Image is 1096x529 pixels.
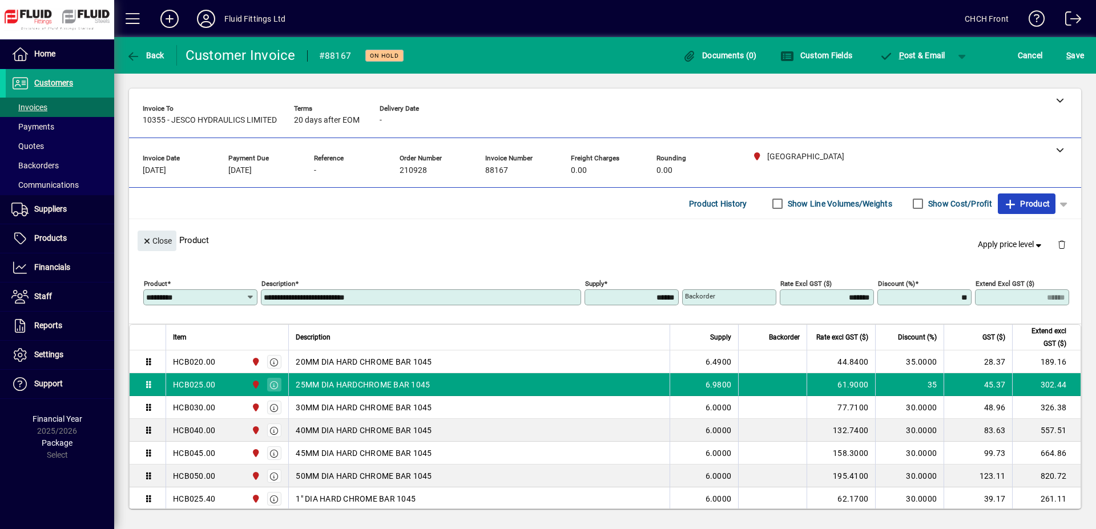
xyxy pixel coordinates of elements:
[129,219,1081,261] div: Product
[34,379,63,388] span: Support
[879,51,945,60] span: ost & Email
[683,51,757,60] span: Documents (0)
[33,414,82,423] span: Financial Year
[944,419,1012,442] td: 83.63
[319,47,352,65] div: #88167
[1020,325,1066,350] span: Extend excl GST ($)
[944,396,1012,419] td: 48.96
[684,193,752,214] button: Product History
[248,492,261,505] span: CHRISTCHURCH
[144,280,167,288] mat-label: Product
[944,442,1012,465] td: 99.73
[248,424,261,437] span: CHRISTCHURCH
[944,373,1012,396] td: 45.37
[1066,46,1084,64] span: ave
[1012,373,1081,396] td: 302.44
[1012,442,1081,465] td: 664.86
[11,142,44,151] span: Quotes
[34,292,52,301] span: Staff
[34,49,55,58] span: Home
[710,331,731,344] span: Supply
[173,425,215,436] div: HCB040.00
[42,438,72,447] span: Package
[1020,2,1045,39] a: Knowledge Base
[6,253,114,282] a: Financials
[706,470,732,482] span: 6.0000
[814,470,868,482] div: 195.4100
[34,233,67,243] span: Products
[296,470,432,482] span: 50MM DIA HARD CHROME BAR 1045
[706,356,732,368] span: 6.4900
[1012,487,1081,510] td: 261.11
[875,442,944,465] td: 30.0000
[151,9,188,29] button: Add
[875,350,944,373] td: 35.0000
[173,493,215,504] div: HCB025.40
[34,263,70,272] span: Financials
[780,51,852,60] span: Custom Fields
[777,45,855,66] button: Custom Fields
[138,231,176,251] button: Close
[944,465,1012,487] td: 123.11
[11,122,54,131] span: Payments
[816,331,868,344] span: Rate excl GST ($)
[944,487,1012,510] td: 39.17
[706,493,732,504] span: 6.0000
[571,166,587,175] span: 0.00
[11,161,59,170] span: Backorders
[173,402,215,413] div: HCB030.00
[294,116,360,125] span: 20 days after EOM
[1015,45,1046,66] button: Cancel
[706,379,732,390] span: 6.9800
[224,10,285,28] div: Fluid Fittings Ltd
[6,136,114,156] a: Quotes
[814,356,868,368] div: 44.8400
[982,331,1005,344] span: GST ($)
[248,356,261,368] span: CHRISTCHURCH
[1048,231,1075,258] button: Delete
[875,465,944,487] td: 30.0000
[126,51,164,60] span: Back
[296,447,432,459] span: 45MM DIA HARD CHROME BAR 1045
[814,493,868,504] div: 62.1700
[706,425,732,436] span: 6.0000
[400,166,427,175] span: 210928
[6,341,114,369] a: Settings
[1048,239,1075,249] app-page-header-button: Delete
[34,78,73,87] span: Customers
[6,117,114,136] a: Payments
[875,396,944,419] td: 30.0000
[173,447,215,459] div: HCB045.00
[143,166,166,175] span: [DATE]
[296,331,331,344] span: Description
[973,235,1049,255] button: Apply price level
[485,166,508,175] span: 88167
[296,493,416,504] span: 1" DIA HARD CHROME BAR 1045
[1018,46,1043,64] span: Cancel
[1057,2,1082,39] a: Logout
[6,224,114,253] a: Products
[143,116,277,125] span: 10355 - JESCO HYDRAULICS LIMITED
[814,447,868,459] div: 158.3000
[6,175,114,195] a: Communications
[188,9,224,29] button: Profile
[965,10,1009,28] div: CHCH Front
[248,447,261,459] span: CHRISTCHURCH
[261,280,295,288] mat-label: Description
[875,373,944,396] td: 35
[898,331,937,344] span: Discount (%)
[380,116,382,125] span: -
[11,180,79,189] span: Communications
[34,321,62,330] span: Reports
[875,487,944,510] td: 30.0000
[814,425,868,436] div: 132.7400
[875,419,944,442] td: 30.0000
[926,198,992,209] label: Show Cost/Profit
[878,280,915,288] mat-label: Discount (%)
[1066,51,1071,60] span: S
[296,425,432,436] span: 40MM DIA HARD CHROME BAR 1045
[1063,45,1087,66] button: Save
[248,470,261,482] span: CHRISTCHURCH
[296,402,432,413] span: 30MM DIA HARD CHROME BAR 1045
[976,280,1034,288] mat-label: Extend excl GST ($)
